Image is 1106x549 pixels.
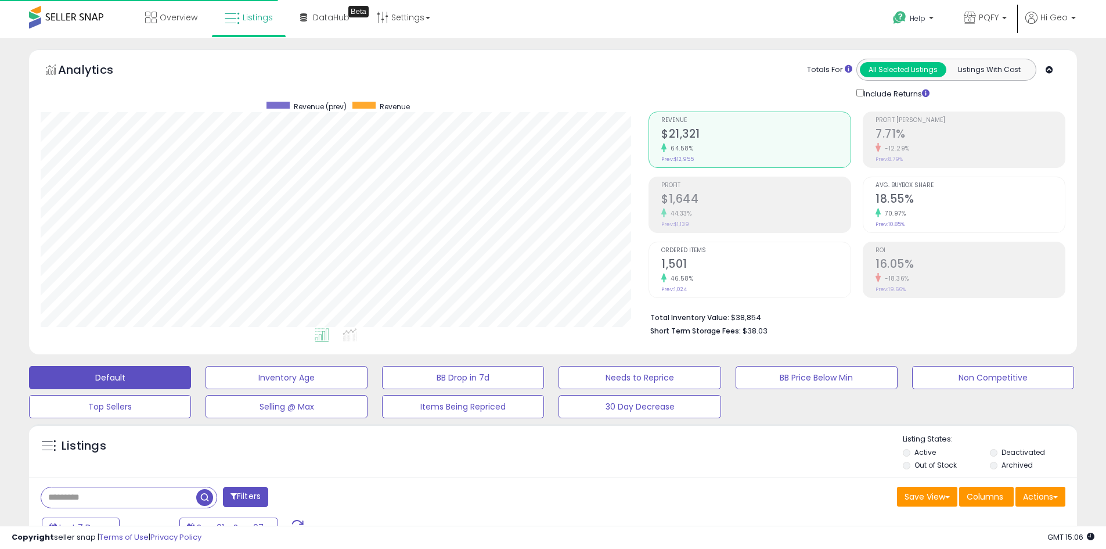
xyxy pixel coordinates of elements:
div: seller snap | | [12,532,201,543]
h2: 16.05% [876,257,1065,273]
h5: Listings [62,438,106,454]
small: -18.36% [881,274,909,283]
span: $38.03 [743,325,768,336]
span: Profit [PERSON_NAME] [876,117,1065,124]
small: 64.58% [667,144,693,153]
button: 30 Day Decrease [559,395,720,418]
button: Top Sellers [29,395,191,418]
p: Listing States: [903,434,1077,445]
li: $38,854 [650,310,1057,324]
a: Help [884,2,945,38]
span: Ordered Items [661,247,851,254]
span: Hi Geo [1040,12,1068,23]
small: Prev: 10.85% [876,221,905,228]
button: Actions [1015,487,1065,507]
b: Short Term Storage Fees: [650,326,741,336]
span: Profit [661,182,851,189]
div: Tooltip anchor [348,6,369,17]
h2: 18.55% [876,192,1065,208]
button: Inventory Age [206,366,368,389]
button: BB Drop in 7d [382,366,544,389]
a: Privacy Policy [150,532,201,543]
small: 46.58% [667,274,693,283]
button: Needs to Reprice [559,366,720,389]
div: Include Returns [848,87,943,100]
small: 70.97% [881,209,906,218]
button: All Selected Listings [860,62,946,77]
span: Overview [160,12,197,23]
h5: Analytics [58,62,136,81]
small: Prev: 19.66% [876,286,906,293]
span: Listings [243,12,273,23]
strong: Copyright [12,532,54,543]
span: Columns [967,491,1003,503]
label: Deactivated [1001,447,1045,457]
i: Get Help [892,10,907,25]
div: Totals For [807,64,852,76]
button: Filters [223,487,268,507]
label: Archived [1001,460,1033,470]
span: DataHub [313,12,350,23]
button: BB Price Below Min [736,366,898,389]
h2: 1,501 [661,257,851,273]
span: 2025-09-15 15:06 GMT [1047,532,1094,543]
h2: $21,321 [661,127,851,143]
button: Selling @ Max [206,395,368,418]
span: Revenue [661,117,851,124]
h2: $1,644 [661,192,851,208]
a: Hi Geo [1025,12,1076,38]
button: Listings With Cost [946,62,1032,77]
label: Active [914,447,936,457]
a: Terms of Use [99,532,149,543]
small: -12.29% [881,144,910,153]
span: ROI [876,247,1065,254]
button: Default [29,366,191,389]
small: Prev: 1,024 [661,286,687,293]
small: 44.33% [667,209,691,218]
span: Help [910,13,925,23]
h2: 7.71% [876,127,1065,143]
button: Save View [897,487,957,507]
b: Total Inventory Value: [650,313,729,322]
button: Items Being Repriced [382,395,544,418]
span: PQFY [979,12,999,23]
span: Revenue (prev) [294,102,347,112]
small: Prev: $12,955 [661,156,694,163]
span: Revenue [380,102,410,112]
span: Avg. Buybox Share [876,182,1065,189]
small: Prev: 8.79% [876,156,903,163]
button: Columns [959,487,1014,507]
button: Non Competitive [912,366,1074,389]
label: Out of Stock [914,460,957,470]
small: Prev: $1,139 [661,221,689,228]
